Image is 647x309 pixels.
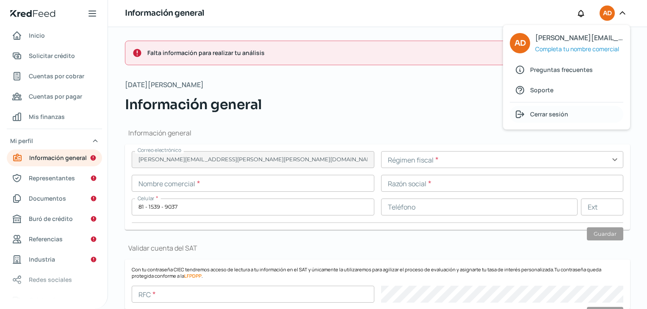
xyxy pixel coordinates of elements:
h1: Validar cuenta del SAT [125,243,630,253]
h1: Información general [125,128,630,138]
span: Información general [29,152,87,163]
h1: Información general [125,7,205,19]
a: Representantes [7,170,102,187]
span: Inicio [29,30,45,41]
a: Industria [7,251,102,268]
span: Mi perfil [10,135,33,146]
span: [DATE][PERSON_NAME] [125,79,204,91]
span: AD [603,8,611,19]
span: [PERSON_NAME][EMAIL_ADDRESS][PERSON_NAME][PERSON_NAME][DOMAIN_NAME] [535,32,623,44]
span: Celular [138,195,155,202]
span: Completa tu nombre comercial [535,44,619,54]
span: Documentos [29,193,66,204]
span: Correo electrónico [138,146,181,154]
a: Referencias [7,231,102,248]
span: Solicitar crédito [29,50,75,61]
span: Industria [29,254,55,265]
span: Representantes [29,173,75,183]
span: Mis finanzas [29,111,65,122]
a: Documentos [7,190,102,207]
span: Redes sociales [29,274,72,285]
span: Soporte [530,85,553,95]
span: Cerrar sesión [530,109,568,119]
a: Colateral [7,292,102,309]
button: Guardar [587,227,623,240]
span: Colateral [29,295,55,305]
a: Mis finanzas [7,108,102,125]
span: Falta información para realizar tu análisis [147,47,591,58]
a: Información general [7,149,102,166]
a: Buró de crédito [7,210,102,227]
span: Referencias [29,234,63,244]
a: LFPDPP [184,273,202,279]
p: Con tu contraseña CIEC tendremos acceso de lectura a tu información en el SAT y únicamente la uti... [132,266,623,279]
span: AD [514,37,525,50]
a: Cuentas por pagar [7,88,102,105]
a: Solicitar crédito [7,47,102,64]
span: Cuentas por cobrar [29,71,84,81]
a: Cuentas por cobrar [7,68,102,85]
a: Inicio [7,27,102,44]
span: Información general [125,94,262,115]
span: Cuentas por pagar [29,91,82,102]
span: Preguntas frecuentes [530,64,593,75]
span: Buró de crédito [29,213,73,224]
a: Redes sociales [7,271,102,288]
